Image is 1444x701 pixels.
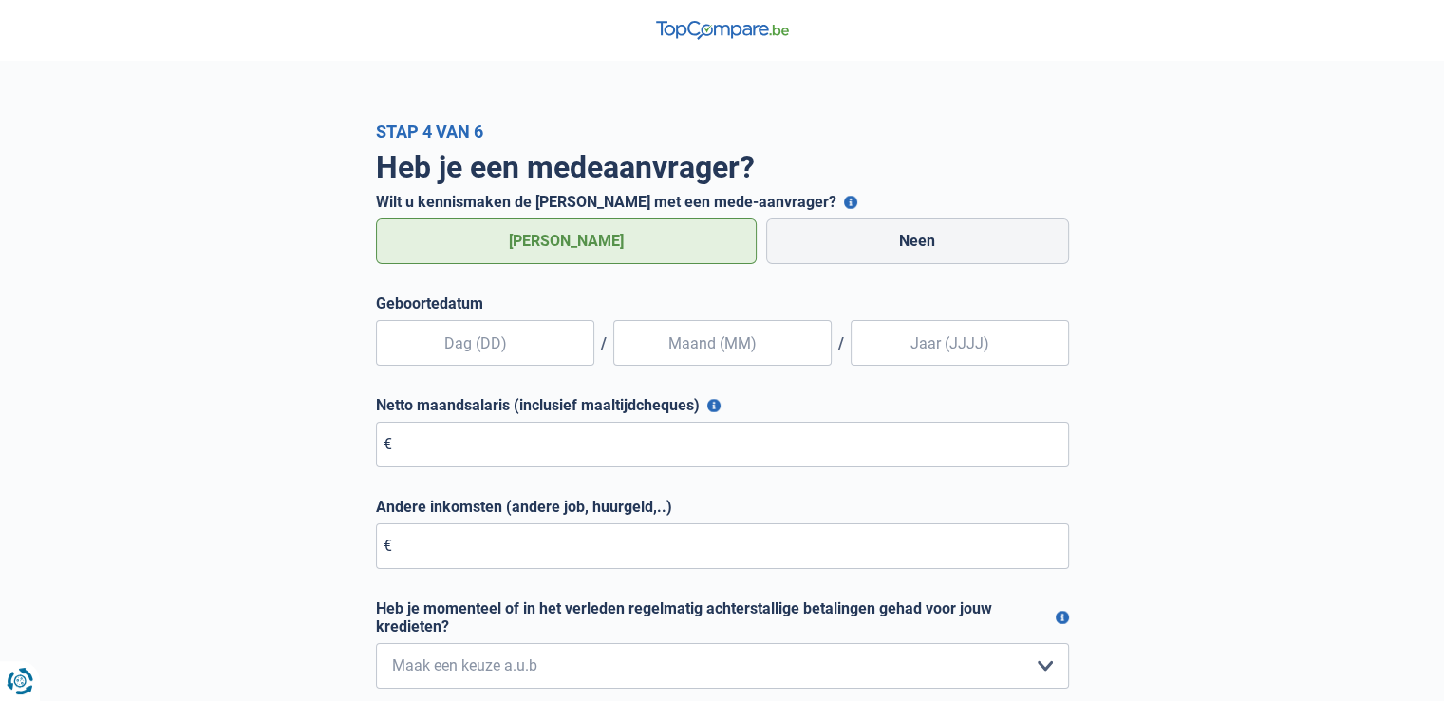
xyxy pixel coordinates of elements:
[832,334,851,352] span: /
[766,218,1069,264] label: Neen
[384,435,392,453] span: €
[656,21,789,40] img: TopCompare Logo
[376,193,1069,211] label: Wilt u kennismaken de [PERSON_NAME] met een mede-aanvrager?
[613,320,832,366] input: Maand (MM)
[376,396,1069,414] label: Netto maandsalaris (inclusief maaltijdcheques)
[851,320,1069,366] input: Jaar (JJJJ)
[376,294,1069,313] label: Geboortedatum
[376,149,1069,185] h1: Heb je een medeaanvrager?
[707,399,721,412] button: Netto maandsalaris (inclusief maaltijdcheques)
[844,196,857,209] button: Wilt u kennismaken de [PERSON_NAME] met een mede-aanvrager?
[384,537,392,555] span: €
[376,218,758,264] label: [PERSON_NAME]
[594,334,613,352] span: /
[1056,611,1069,624] button: Heb je momenteel of in het verleden regelmatig achterstallige betalingen gehad voor jouw kredieten?
[376,599,1069,635] label: Heb je momenteel of in het verleden regelmatig achterstallige betalingen gehad voor jouw kredieten?
[376,498,1069,516] label: Andere inkomsten (andere job, huurgeld,..)
[376,320,594,366] input: Dag (DD)
[376,122,1069,142] div: Stap 4 van 6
